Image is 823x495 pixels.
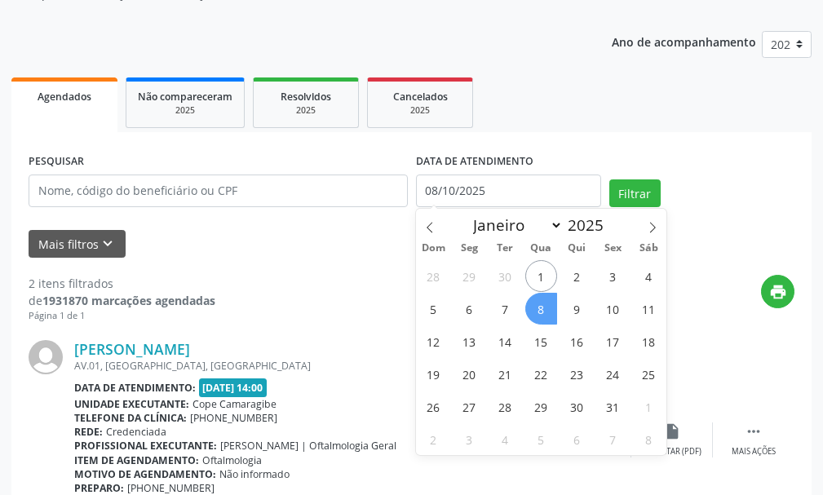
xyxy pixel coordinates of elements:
[29,309,215,323] div: Página 1 de 1
[489,260,521,292] span: Setembro 30, 2025
[466,214,564,236] select: Month
[633,358,665,390] span: Outubro 25, 2025
[74,397,189,411] b: Unidade executante:
[416,243,452,254] span: Dom
[489,293,521,325] span: Outubro 7, 2025
[561,293,593,325] span: Outubro 9, 2025
[106,425,166,439] span: Credenciada
[597,391,629,422] span: Outubro 31, 2025
[523,243,559,254] span: Qua
[219,467,290,481] span: Não informado
[563,214,617,236] input: Year
[633,423,665,455] span: Novembro 8, 2025
[761,275,794,308] button: print
[38,90,91,104] span: Agendados
[29,292,215,309] div: de
[561,260,593,292] span: Outubro 2, 2025
[454,260,485,292] span: Setembro 29, 2025
[633,260,665,292] span: Outubro 4, 2025
[74,453,199,467] b: Item de agendamento:
[74,411,187,425] b: Telefone da clínica:
[489,391,521,422] span: Outubro 28, 2025
[29,340,63,374] img: img
[202,453,262,467] span: Oftalmologia
[199,378,268,397] span: [DATE] 14:00
[29,230,126,259] button: Mais filtroskeyboard_arrow_down
[265,104,347,117] div: 2025
[416,149,533,175] label: DATA DE ATENDIMENTO
[561,391,593,422] span: Outubro 30, 2025
[190,411,277,425] span: [PHONE_NUMBER]
[454,423,485,455] span: Novembro 3, 2025
[454,391,485,422] span: Outubro 27, 2025
[561,358,593,390] span: Outubro 23, 2025
[74,481,124,495] b: Preparo:
[633,391,665,422] span: Novembro 1, 2025
[379,104,461,117] div: 2025
[454,358,485,390] span: Outubro 20, 2025
[74,439,217,453] b: Profissional executante:
[732,446,776,457] div: Mais ações
[525,260,557,292] span: Outubro 1, 2025
[489,358,521,390] span: Outubro 21, 2025
[29,275,215,292] div: 2 itens filtrados
[74,340,190,358] a: [PERSON_NAME]
[525,423,557,455] span: Novembro 5, 2025
[487,243,523,254] span: Ter
[609,179,661,207] button: Filtrar
[745,422,763,440] i: 
[418,391,449,422] span: Outubro 26, 2025
[595,243,631,254] span: Sex
[418,293,449,325] span: Outubro 5, 2025
[418,325,449,357] span: Outubro 12, 2025
[127,481,215,495] span: [PHONE_NUMBER]
[192,397,277,411] span: Cope Camaragibe
[74,467,216,481] b: Motivo de agendamento:
[138,90,232,104] span: Não compareceram
[393,90,448,104] span: Cancelados
[74,425,103,439] b: Rede:
[220,439,396,453] span: [PERSON_NAME] | Oftalmologia Geral
[418,260,449,292] span: Setembro 28, 2025
[418,423,449,455] span: Novembro 2, 2025
[489,325,521,357] span: Outubro 14, 2025
[525,325,557,357] span: Outubro 15, 2025
[643,446,701,457] div: Exportar (PDF)
[451,243,487,254] span: Seg
[74,359,550,373] div: AV.01, [GEOGRAPHIC_DATA], [GEOGRAPHIC_DATA]
[597,260,629,292] span: Outubro 3, 2025
[281,90,331,104] span: Resolvidos
[525,293,557,325] span: Outubro 8, 2025
[416,175,601,207] input: Selecione um intervalo
[74,381,196,395] b: Data de atendimento:
[489,423,521,455] span: Novembro 4, 2025
[42,293,215,308] strong: 1931870 marcações agendadas
[597,423,629,455] span: Novembro 7, 2025
[138,104,232,117] div: 2025
[633,325,665,357] span: Outubro 18, 2025
[612,31,756,51] p: Ano de acompanhamento
[663,422,681,440] i: insert_drive_file
[561,423,593,455] span: Novembro 6, 2025
[561,325,593,357] span: Outubro 16, 2025
[597,358,629,390] span: Outubro 24, 2025
[633,293,665,325] span: Outubro 11, 2025
[454,325,485,357] span: Outubro 13, 2025
[99,235,117,253] i: keyboard_arrow_down
[597,325,629,357] span: Outubro 17, 2025
[525,358,557,390] span: Outubro 22, 2025
[769,283,787,301] i: print
[418,358,449,390] span: Outubro 19, 2025
[597,293,629,325] span: Outubro 10, 2025
[631,243,666,254] span: Sáb
[559,243,595,254] span: Qui
[525,391,557,422] span: Outubro 29, 2025
[454,293,485,325] span: Outubro 6, 2025
[29,149,84,175] label: PESQUISAR
[29,175,408,207] input: Nome, código do beneficiário ou CPF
